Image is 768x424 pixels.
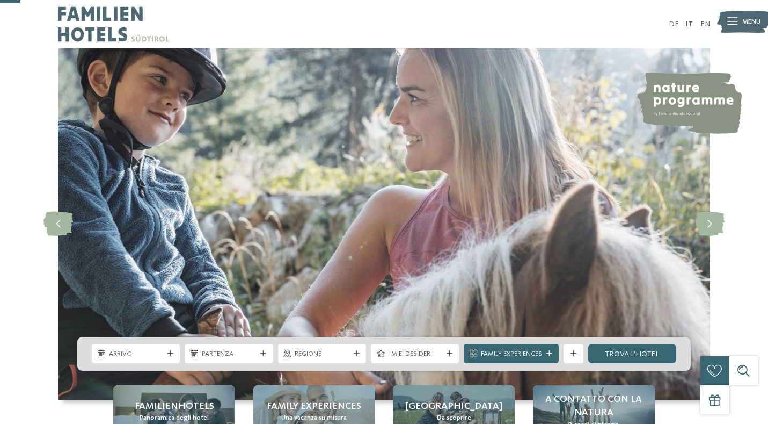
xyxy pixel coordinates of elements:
[700,20,710,28] a: EN
[295,349,349,359] span: Regione
[135,400,214,413] span: Familienhotels
[742,17,760,27] span: Menu
[109,349,163,359] span: Arrivo
[58,48,710,400] img: Family hotel Alto Adige: the happy family places!
[140,413,209,423] span: Panoramica degli hotel
[543,393,645,420] span: A contatto con la natura
[437,413,471,423] span: Da scoprire
[669,20,679,28] a: DE
[588,344,676,363] a: trova l’hotel
[281,413,347,423] span: Una vacanza su misura
[267,400,361,413] span: Family experiences
[481,349,542,359] span: Family Experiences
[635,73,742,134] img: nature programme by Familienhotels Südtirol
[388,349,442,359] span: I miei desideri
[686,20,693,28] a: IT
[405,400,502,413] span: [GEOGRAPHIC_DATA]
[202,349,256,359] span: Partenza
